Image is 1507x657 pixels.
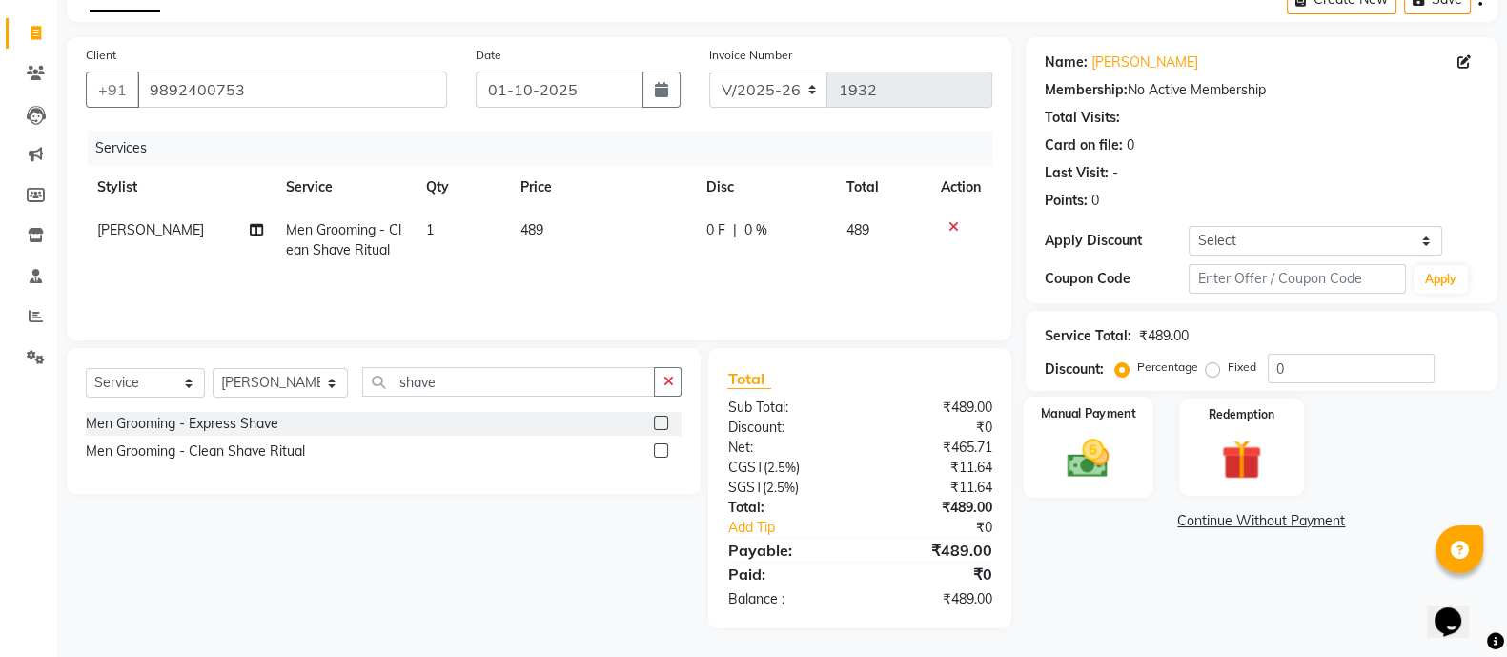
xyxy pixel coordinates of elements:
div: Service Total: [1045,326,1131,346]
a: [PERSON_NAME] [1091,52,1198,72]
span: 1 [426,221,434,238]
div: Net: [713,438,860,458]
input: Enter Offer / Coupon Code [1189,264,1406,294]
span: CGST [727,459,763,476]
span: SGST [727,479,762,496]
div: Points: [1045,191,1088,211]
th: Total [835,166,929,209]
span: 2.5% [766,460,795,475]
span: 489 [846,221,869,238]
div: Paid: [713,563,860,585]
div: No Active Membership [1045,80,1478,100]
label: Date [476,47,501,64]
iframe: chat widget [1427,581,1488,638]
div: Total: [713,498,860,518]
div: ₹11.64 [860,458,1007,478]
div: ₹0 [860,563,1007,585]
th: Service [275,166,415,209]
div: ₹0 [885,518,1007,538]
div: 0 [1127,135,1134,155]
div: ₹489.00 [860,539,1007,562]
label: Manual Payment [1040,404,1135,422]
th: Disc [695,166,835,209]
div: ₹0 [860,418,1007,438]
span: Men Grooming - Clean Shave Ritual [286,221,401,258]
span: | [733,220,737,240]
a: Continue Without Payment [1029,511,1494,531]
label: Percentage [1137,359,1198,376]
div: Men Grooming - Express Shave [86,414,278,434]
div: - [1112,163,1118,183]
th: Action [929,166,992,209]
div: 0 [1091,191,1099,211]
span: [PERSON_NAME] [97,221,204,238]
div: Payable: [713,539,860,562]
div: ₹489.00 [860,589,1007,609]
div: Name: [1045,52,1088,72]
label: Fixed [1228,359,1256,376]
label: Invoice Number [709,47,792,64]
span: Total [727,369,771,389]
span: 0 % [744,220,767,240]
label: Client [86,47,116,64]
a: Add Tip [713,518,884,538]
div: Sub Total: [713,398,860,418]
div: Balance : [713,589,860,609]
th: Qty [415,166,508,209]
input: Search by Name/Mobile/Email/Code [137,72,447,108]
button: +91 [86,72,139,108]
div: Membership: [1045,80,1128,100]
div: Card on file: [1045,135,1123,155]
div: ₹465.71 [860,438,1007,458]
div: ₹489.00 [860,498,1007,518]
div: Services [88,131,1007,166]
span: 2.5% [765,480,794,495]
label: Redemption [1209,406,1274,423]
div: Total Visits: [1045,108,1120,128]
div: Last Visit: [1045,163,1109,183]
th: Stylist [86,166,275,209]
div: Coupon Code [1045,269,1190,289]
span: 489 [520,221,543,238]
button: Apply [1414,265,1468,294]
div: Discount: [713,418,860,438]
div: ₹489.00 [1139,326,1189,346]
span: 0 F [706,220,725,240]
div: Apply Discount [1045,231,1190,251]
div: Men Grooming - Clean Shave Ritual [86,441,305,462]
th: Price [509,166,695,209]
div: ₹11.64 [860,478,1007,498]
input: Search or Scan [362,367,655,397]
img: _gift.svg [1209,435,1273,484]
div: ₹489.00 [860,398,1007,418]
div: Discount: [1045,359,1104,380]
div: ( ) [713,458,860,478]
img: _cash.svg [1054,434,1122,482]
div: ( ) [713,478,860,498]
